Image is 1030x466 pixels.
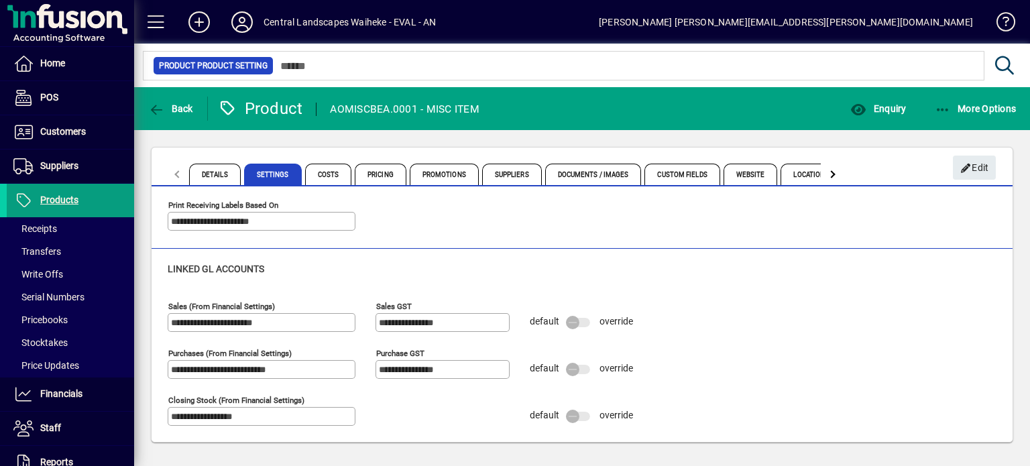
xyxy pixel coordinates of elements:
span: Linked GL accounts [168,264,264,274]
a: Pricebooks [7,308,134,331]
span: More Options [935,103,1017,114]
span: Settings [244,164,302,185]
span: Promotions [410,164,479,185]
a: Stocktakes [7,331,134,354]
button: Back [145,97,196,121]
span: Costs [305,164,352,185]
a: Financials [7,377,134,411]
span: Details [189,164,241,185]
span: Custom Fields [644,164,720,185]
span: Home [40,58,65,68]
mat-label: Closing stock (from financial settings) [168,395,304,404]
a: Customers [7,115,134,149]
span: Transfers [13,246,61,257]
a: Serial Numbers [7,286,134,308]
span: Locations [781,164,842,185]
div: Central Landscapes Waiheke - EVAL - AN [264,11,437,33]
span: Product Product Setting [159,59,268,72]
span: Enquiry [850,103,906,114]
mat-label: Print Receiving Labels Based On [168,200,278,209]
span: Suppliers [482,164,542,185]
div: Product [218,98,303,119]
mat-label: Purchases (from financial settings) [168,348,292,357]
app-page-header-button: Back [134,97,208,121]
a: Staff [7,412,134,445]
span: Serial Numbers [13,292,84,302]
span: Suppliers [40,160,78,171]
a: Home [7,47,134,80]
a: Transfers [7,240,134,263]
span: Financials [40,388,82,399]
button: Edit [953,156,996,180]
span: default [530,410,559,420]
span: override [599,410,633,420]
span: default [530,316,559,327]
mat-label: Purchase GST [376,348,424,357]
div: AOMISCBEA.0001 - MISC ITEM [330,99,479,120]
button: More Options [931,97,1020,121]
span: Pricing [355,164,406,185]
a: POS [7,81,134,115]
span: Stocktakes [13,337,68,348]
span: Receipts [13,223,57,234]
a: Write Offs [7,263,134,286]
span: Documents / Images [545,164,642,185]
span: Back [148,103,193,114]
mat-label: Sales GST [376,301,412,310]
button: Add [178,10,221,34]
span: Write Offs [13,269,63,280]
span: Edit [960,157,989,179]
mat-label: Sales (from financial settings) [168,301,275,310]
span: override [599,363,633,373]
a: Suppliers [7,150,134,183]
span: Customers [40,126,86,137]
span: Products [40,194,78,205]
a: Knowledge Base [986,3,1013,46]
span: Price Updates [13,360,79,371]
span: Pricebooks [13,314,68,325]
a: Price Updates [7,354,134,377]
div: [PERSON_NAME] [PERSON_NAME][EMAIL_ADDRESS][PERSON_NAME][DOMAIN_NAME] [599,11,973,33]
span: Staff [40,422,61,433]
a: Receipts [7,217,134,240]
span: POS [40,92,58,103]
span: Website [724,164,778,185]
button: Enquiry [847,97,909,121]
span: default [530,363,559,373]
span: override [599,316,633,327]
button: Profile [221,10,264,34]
